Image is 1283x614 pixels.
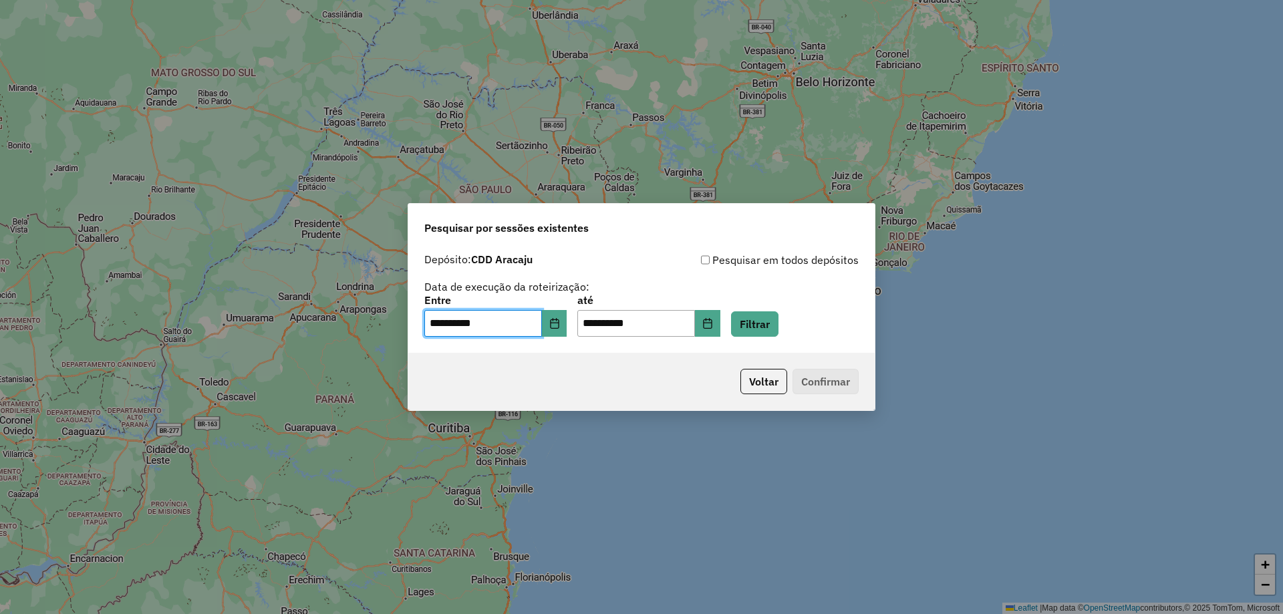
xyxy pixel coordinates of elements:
label: Depósito: [424,251,533,267]
label: Data de execução da roteirização: [424,279,589,295]
button: Voltar [740,369,787,394]
span: Pesquisar por sessões existentes [424,220,589,236]
button: Filtrar [731,311,778,337]
div: Pesquisar em todos depósitos [641,252,859,268]
label: até [577,292,720,308]
strong: CDD Aracaju [471,253,533,266]
label: Entre [424,292,567,308]
button: Choose Date [542,310,567,337]
button: Choose Date [695,310,720,337]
